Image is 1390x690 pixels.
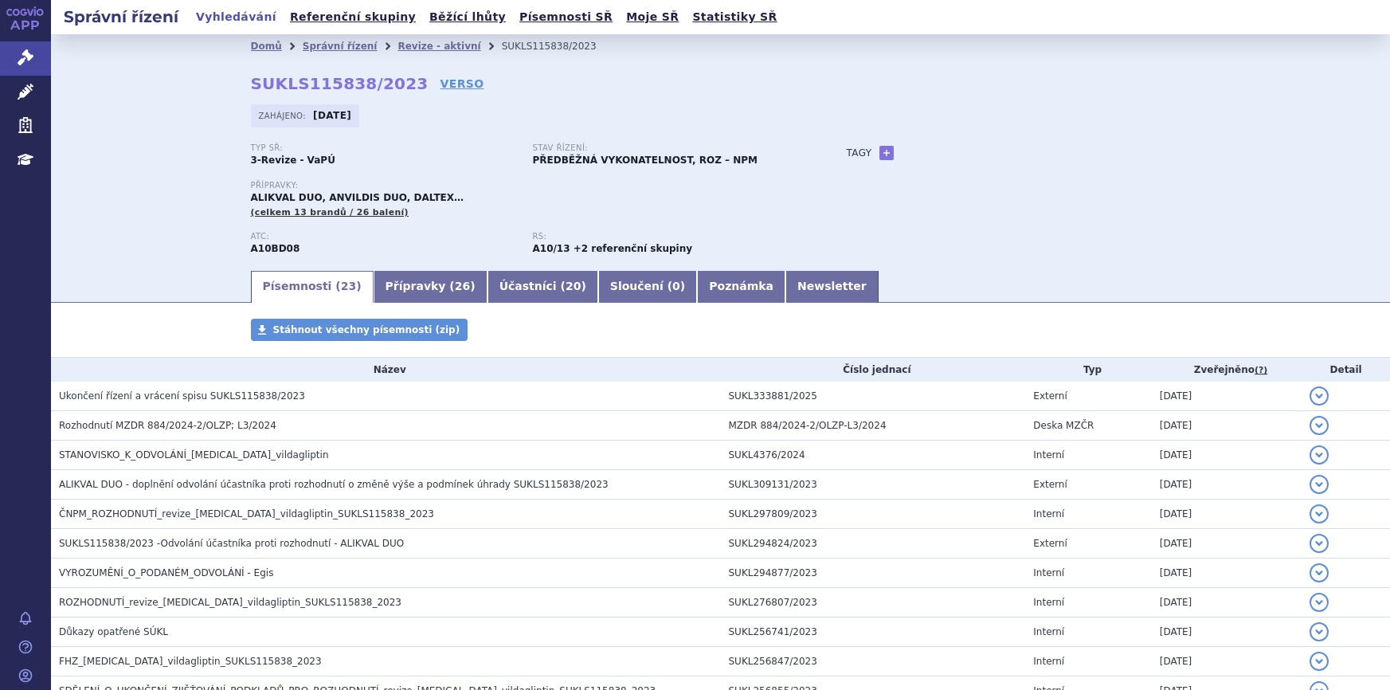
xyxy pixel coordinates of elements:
a: Účastníci (20) [487,271,598,303]
td: SUKL309131/2023 [721,470,1026,500]
strong: METFORMIN A VILDAGLIPTIN [251,243,300,254]
td: SUKL294824/2023 [721,529,1026,559]
td: SUKL4376/2024 [721,441,1026,470]
td: SUKL333881/2025 [721,382,1026,411]
button: detail [1310,622,1329,641]
a: Domů [251,41,282,52]
strong: metformin a vildagliptin [533,243,570,254]
td: [DATE] [1152,382,1302,411]
strong: [DATE] [313,110,351,121]
span: Interní [1033,449,1064,461]
td: MZDR 884/2024-2/OLZP-L3/2024 [721,411,1026,441]
span: SUKLS115838/2023 -Odvolání účastníka proti rozhodnutí - ALIKVAL DUO [59,538,404,549]
a: Revize - aktivní [397,41,480,52]
span: STANOVISKO_K_ODVOLÁNÍ_metformin_vildagliptin [59,449,328,461]
p: Přípravky: [251,181,815,190]
a: Statistiky SŘ [687,6,781,28]
td: [DATE] [1152,441,1302,470]
li: SUKLS115838/2023 [502,34,617,58]
p: RS: [533,232,799,241]
a: + [879,146,894,160]
strong: PŘEDBĚŽNÁ VYKONATELNOST, ROZ – NPM [533,155,758,166]
a: Písemnosti (23) [251,271,374,303]
button: detail [1310,563,1329,582]
button: detail [1310,652,1329,671]
button: detail [1310,593,1329,612]
td: [DATE] [1152,529,1302,559]
span: Interní [1033,626,1064,637]
p: Typ SŘ: [251,143,517,153]
button: detail [1310,416,1329,435]
span: 0 [672,280,680,292]
span: FHZ_metformin_vildagliptin_SUKLS115838_2023 [59,656,322,667]
td: SUKL276807/2023 [721,588,1026,617]
span: 26 [455,280,470,292]
button: detail [1310,386,1329,406]
h2: Správní řízení [51,6,191,28]
span: ALIKVAL DUO - doplnění odvolání účastníka proti rozhodnutí o změně výše a podmínek úhrady SUKLS11... [59,479,609,490]
button: detail [1310,475,1329,494]
td: SUKL297809/2023 [721,500,1026,529]
span: 23 [341,280,356,292]
span: ALIKVAL DUO, ANVILDIS DUO, DALTEX… [251,192,464,203]
button: detail [1310,534,1329,553]
button: detail [1310,504,1329,523]
td: [DATE] [1152,500,1302,529]
th: Typ [1025,358,1151,382]
td: SUKL256741/2023 [721,617,1026,647]
td: [DATE] [1152,411,1302,441]
th: Zveřejněno [1152,358,1302,382]
span: Externí [1033,390,1067,402]
p: Stav řízení: [533,143,799,153]
a: Moje SŘ [621,6,683,28]
a: Newsletter [785,271,879,303]
a: Stáhnout všechny písemnosti (zip) [251,319,468,341]
td: [DATE] [1152,470,1302,500]
td: [DATE] [1152,647,1302,676]
strong: +2 referenční skupiny [574,243,692,254]
button: detail [1310,445,1329,465]
td: SUKL294877/2023 [721,559,1026,588]
span: Stáhnout všechny písemnosti (zip) [273,324,460,335]
span: Interní [1033,567,1064,578]
span: 20 [566,280,581,292]
span: Rozhodnutí MZDR 884/2024-2/OLZP; L3/2024 [59,420,276,431]
td: [DATE] [1152,617,1302,647]
td: [DATE] [1152,588,1302,617]
span: (celkem 13 brandů / 26 balení) [251,207,409,218]
abbr: (?) [1255,365,1267,376]
td: SUKL256847/2023 [721,647,1026,676]
h3: Tagy [847,143,872,163]
strong: 3-Revize - VaPÚ [251,155,335,166]
span: VYROZUMĚNÍ_O_PODANÉM_ODVOLÁNÍ - Egis [59,567,273,578]
a: Správní řízení [303,41,378,52]
span: Externí [1033,479,1067,490]
span: Důkazy opatřené SÚKL [59,626,168,637]
span: ROZHODNUTÍ_revize_metformin_vildagliptin_SUKLS115838_2023 [59,597,401,608]
a: Referenční skupiny [285,6,421,28]
a: Vyhledávání [191,6,281,28]
a: Písemnosti SŘ [515,6,617,28]
a: Přípravky (26) [374,271,487,303]
span: Deska MZČR [1033,420,1094,431]
span: Interní [1033,597,1064,608]
span: Zahájeno: [259,109,309,122]
p: ATC: [251,232,517,241]
span: Interní [1033,508,1064,519]
th: Název [51,358,721,382]
strong: SUKLS115838/2023 [251,74,429,93]
span: Ukončení řízení a vrácení spisu SUKLS115838/2023 [59,390,305,402]
a: Poznámka [697,271,785,303]
th: Číslo jednací [721,358,1026,382]
span: ČNPM_ROZHODNUTÍ_revize_metformin_vildagliptin_SUKLS115838_2023 [59,508,434,519]
span: Interní [1033,656,1064,667]
a: Sloučení (0) [598,271,697,303]
a: Běžící lhůty [425,6,511,28]
th: Detail [1302,358,1390,382]
a: VERSO [440,76,484,92]
span: Externí [1033,538,1067,549]
td: [DATE] [1152,559,1302,588]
